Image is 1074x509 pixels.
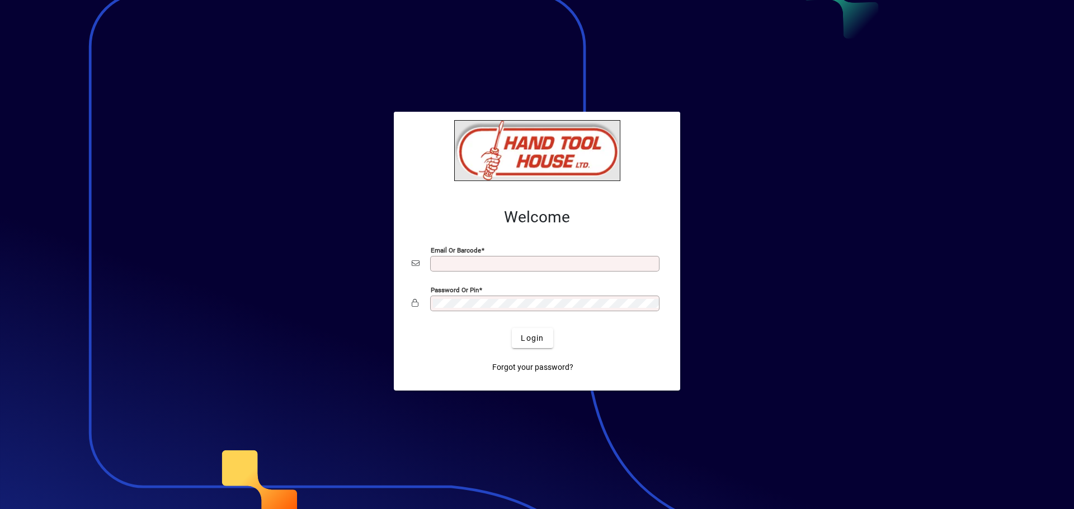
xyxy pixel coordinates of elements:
mat-label: Email or Barcode [431,246,481,254]
span: Login [521,332,544,344]
a: Forgot your password? [488,357,578,377]
button: Login [512,328,553,348]
h2: Welcome [412,208,662,227]
mat-label: Password or Pin [431,286,479,294]
span: Forgot your password? [492,361,573,373]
